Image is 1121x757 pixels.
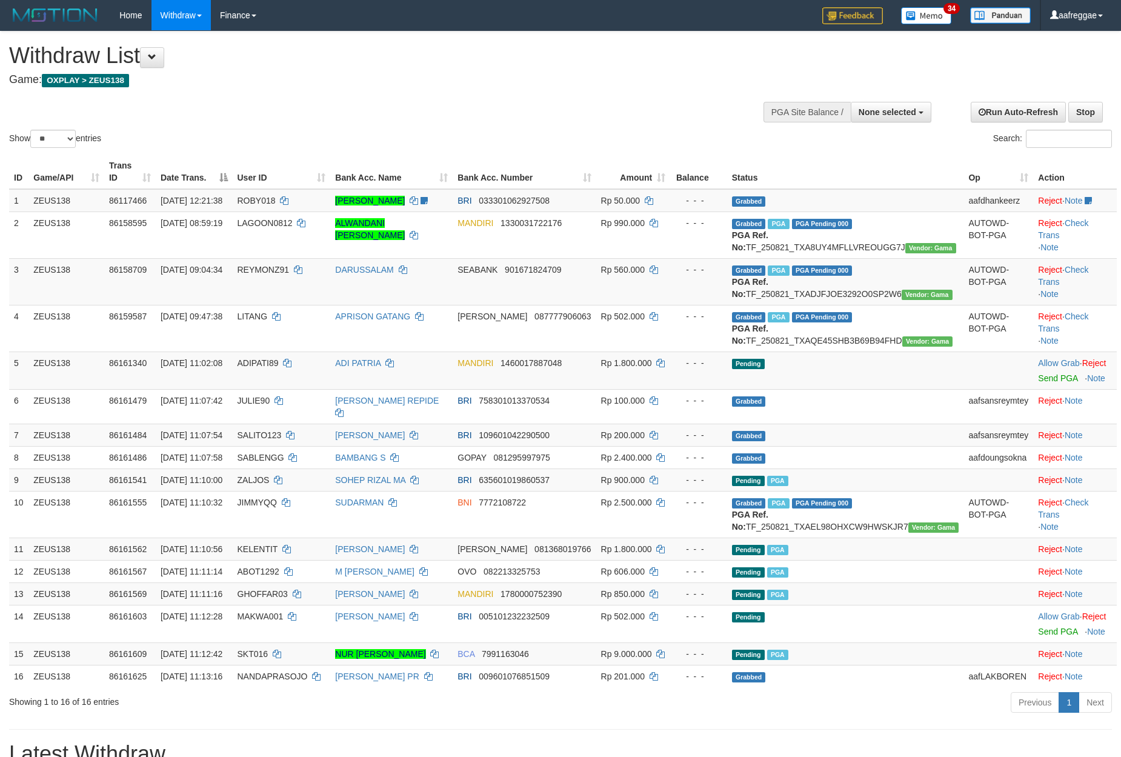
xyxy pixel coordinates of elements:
span: [DATE] 11:13:16 [161,672,222,681]
div: - - - [675,670,722,682]
span: Pending [732,359,765,369]
span: Vendor URL: https://trx31.1velocity.biz [908,522,959,533]
span: BCA [457,649,474,659]
span: [PERSON_NAME] [457,312,527,321]
a: SOHEP RIZAL MA [335,475,405,485]
span: PGA Pending [792,219,853,229]
td: 12 [9,560,28,582]
span: [DATE] 08:59:19 [161,218,222,228]
a: Note [1065,544,1083,554]
a: [PERSON_NAME] [335,430,405,440]
input: Search: [1026,130,1112,148]
td: · · [1033,491,1117,538]
td: ZEUS138 [28,538,104,560]
td: aafdoungsokna [963,446,1033,469]
a: Note [1040,522,1059,532]
td: ZEUS138 [28,305,104,352]
span: Rp 200.000 [601,430,645,440]
div: - - - [675,195,722,207]
span: Marked by aafkaynarin [768,498,789,509]
span: 86161541 [109,475,147,485]
td: ZEUS138 [28,389,104,424]
span: Grabbed [732,498,766,509]
td: · [1033,424,1117,446]
div: - - - [675,264,722,276]
span: Rp 9.000.000 [601,649,652,659]
a: Next [1079,692,1112,713]
span: [DATE] 09:04:34 [161,265,222,275]
span: Rp 502.000 [601,612,645,621]
span: [DATE] 11:10:00 [161,475,222,485]
span: Copy 635601019860537 to clipboard [479,475,550,485]
img: Feedback.jpg [822,7,883,24]
span: 86161479 [109,396,147,405]
span: Copy 7991163046 to clipboard [482,649,529,659]
span: [DATE] 11:12:42 [161,649,222,659]
a: Note [1065,672,1083,681]
span: Copy 7772108722 to clipboard [479,498,526,507]
div: - - - [675,310,722,322]
a: Send PGA [1038,373,1077,383]
span: 86161567 [109,567,147,576]
span: ZALJOS [238,475,270,485]
td: aafsansreymtey [963,389,1033,424]
div: - - - [675,217,722,229]
span: [PERSON_NAME] [457,544,527,554]
a: Reject [1038,453,1062,462]
span: Pending [732,612,765,622]
a: 1 [1059,692,1079,713]
td: 6 [9,389,28,424]
b: PGA Ref. No: [732,324,768,345]
a: [PERSON_NAME] [335,589,405,599]
div: PGA Site Balance / [763,102,851,122]
span: REYMONZ91 [238,265,290,275]
th: ID [9,155,28,189]
span: PGA Pending [792,265,853,276]
span: JULIE90 [238,396,270,405]
a: [PERSON_NAME] [335,544,405,554]
span: ADIPATI89 [238,358,279,368]
span: · [1038,358,1082,368]
td: 4 [9,305,28,352]
span: [DATE] 12:21:38 [161,196,222,205]
span: OXPLAY > ZEUS138 [42,74,129,87]
div: - - - [675,452,722,464]
span: 86161603 [109,612,147,621]
span: Grabbed [732,196,766,207]
a: Note [1065,567,1083,576]
th: Action [1033,155,1117,189]
td: ZEUS138 [28,491,104,538]
span: Marked by aafkaynarin [767,567,788,578]
a: Run Auto-Refresh [971,102,1066,122]
a: Note [1065,396,1083,405]
span: Marked by aafanarl [767,590,788,600]
a: Note [1040,336,1059,345]
span: Vendor URL: https://trx31.1velocity.biz [902,336,953,347]
td: ZEUS138 [28,352,104,389]
b: PGA Ref. No: [732,277,768,299]
span: Copy 758301013370534 to clipboard [479,396,550,405]
a: Reject [1038,475,1062,485]
a: DARUSSALAM [335,265,393,275]
span: 34 [943,3,960,14]
a: [PERSON_NAME] PR [335,672,419,681]
span: 86161340 [109,358,147,368]
a: Note [1065,589,1083,599]
div: - - - [675,543,722,555]
span: ROBY018 [238,196,276,205]
a: NUR [PERSON_NAME] [335,649,425,659]
span: Copy 1780000752390 to clipboard [501,589,562,599]
span: [DATE] 11:07:58 [161,453,222,462]
td: 15 [9,642,28,665]
span: [DATE] 11:02:08 [161,358,222,368]
a: Note [1040,242,1059,252]
span: Rp 201.000 [601,672,645,681]
span: BRI [457,396,471,405]
span: Rp 990.000 [601,218,645,228]
a: Reject [1038,312,1062,321]
span: Rp 606.000 [601,567,645,576]
td: 1 [9,189,28,212]
td: ZEUS138 [28,258,104,305]
span: Vendor URL: https://trx31.1velocity.biz [902,290,953,300]
span: Grabbed [732,219,766,229]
